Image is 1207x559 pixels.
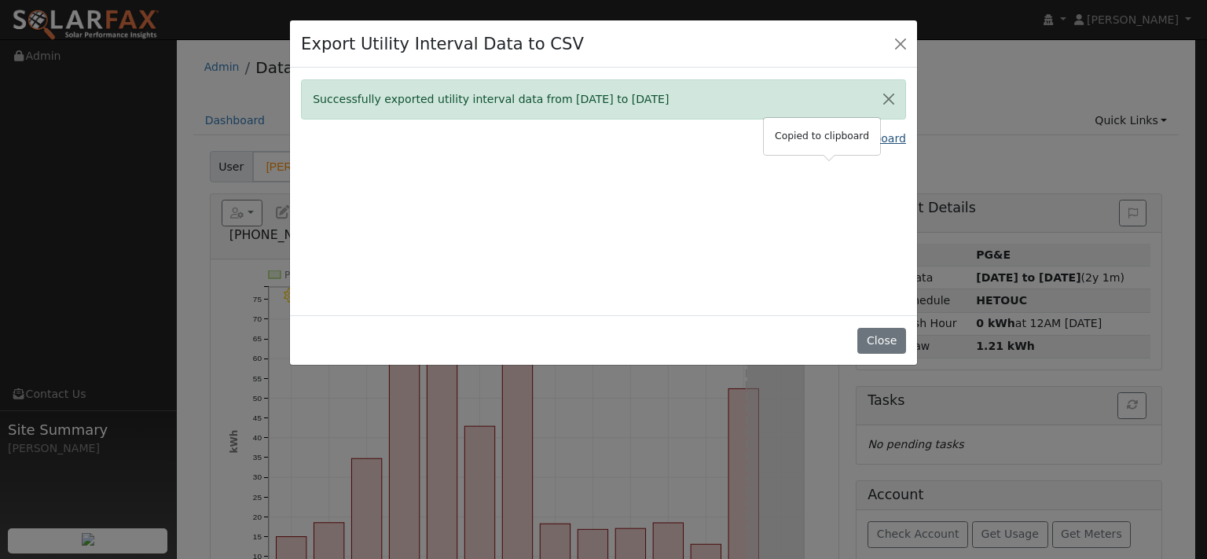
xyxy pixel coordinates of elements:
button: Close [872,80,905,119]
button: Close [857,328,905,355]
button: Close [890,32,912,54]
div: Copied to clipboard [764,118,880,155]
h4: Export Utility Interval Data to CSV [301,31,584,57]
div: Successfully exported utility interval data from [DATE] to [DATE] [301,79,906,120]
